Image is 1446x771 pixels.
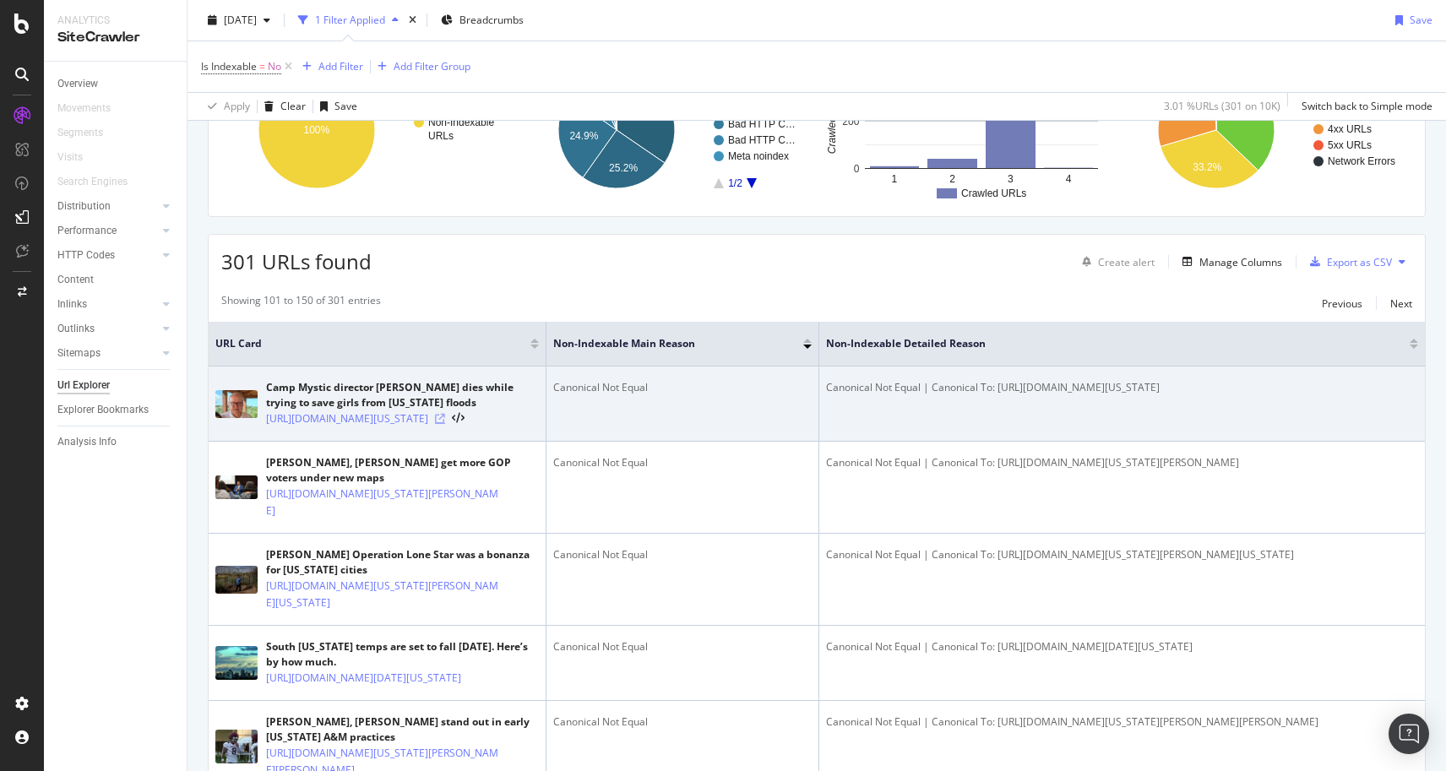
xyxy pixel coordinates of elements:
[201,59,257,73] span: Is Indexable
[428,117,494,128] text: Non-Indexable
[57,198,158,215] a: Distribution
[57,222,158,240] a: Performance
[553,639,812,654] div: Canonical Not Equal
[1232,111,1261,123] text: 37.2%
[1199,255,1282,269] div: Manage Columns
[57,320,95,338] div: Outlinks
[280,99,306,113] div: Clear
[57,222,117,240] div: Performance
[609,162,638,174] text: 25.2%
[57,100,111,117] div: Movements
[266,486,503,519] a: [URL][DOMAIN_NAME][US_STATE][PERSON_NAME]
[57,433,175,451] a: Analysis Info
[821,57,1112,204] svg: A chart.
[1389,714,1429,754] div: Open Intercom Messenger
[313,93,357,120] button: Save
[57,433,117,451] div: Analysis Info
[57,198,111,215] div: Distribution
[221,57,513,204] svg: A chart.
[266,714,539,745] div: [PERSON_NAME], [PERSON_NAME] stand out in early [US_STATE] A&M practices
[57,124,103,142] div: Segments
[1098,255,1155,269] div: Create alert
[268,55,281,79] span: No
[57,377,110,394] div: Url Explorer
[1066,173,1072,185] text: 4
[854,163,860,175] text: 0
[215,475,258,499] img: main image
[1389,7,1432,34] button: Save
[57,247,158,264] a: HTTP Codes
[553,714,812,730] div: Canonical Not Equal
[296,57,363,77] button: Add Filter
[259,59,265,73] span: =
[266,455,539,486] div: [PERSON_NAME], [PERSON_NAME] get more GOP voters under new maps
[224,99,250,113] div: Apply
[553,455,812,470] div: Canonical Not Equal
[1121,57,1412,204] svg: A chart.
[728,134,796,146] text: Bad HTTP C…
[57,271,175,289] a: Content
[221,293,381,313] div: Showing 101 to 150 of 301 entries
[266,410,428,427] a: [URL][DOMAIN_NAME][US_STATE]
[1295,93,1432,120] button: Switch back to Simple mode
[266,639,539,670] div: South [US_STATE] temps are set to fall [DATE]. Here’s by how much.
[394,59,470,73] div: Add Filter Group
[569,130,598,142] text: 24.9%
[57,149,100,166] a: Visits
[434,7,530,34] button: Breadcrumbs
[371,57,470,77] button: Add Filter Group
[57,247,115,264] div: HTTP Codes
[428,130,454,142] text: URLs
[553,336,778,351] span: Non-Indexable Main Reason
[57,345,101,362] div: Sitemaps
[826,639,1418,654] div: Canonical Not Equal | Canonical To: [URL][DOMAIN_NAME][DATE][US_STATE]
[1410,13,1432,27] div: Save
[215,646,258,680] img: main image
[215,730,258,763] img: main image
[215,390,258,418] img: main image
[1327,255,1392,269] div: Export as CSV
[826,455,1418,470] div: Canonical Not Equal | Canonical To: [URL][DOMAIN_NAME][US_STATE][PERSON_NAME]
[826,547,1418,562] div: Canonical Not Equal | Canonical To: [URL][DOMAIN_NAME][US_STATE][PERSON_NAME][US_STATE]
[201,93,250,120] button: Apply
[57,75,175,93] a: Overview
[57,75,98,93] div: Overview
[57,124,120,142] a: Segments
[57,100,128,117] a: Movements
[553,380,812,395] div: Canonical Not Equal
[57,173,128,191] div: Search Engines
[521,57,813,204] div: A chart.
[334,99,357,113] div: Save
[266,578,503,611] a: [URL][DOMAIN_NAME][US_STATE][PERSON_NAME][US_STATE]
[1390,293,1412,313] button: Next
[405,12,420,29] div: times
[57,28,173,47] div: SiteCrawler
[304,124,330,136] text: 100%
[826,89,838,154] text: Crawled URLs
[221,247,372,275] span: 301 URLs found
[315,13,385,27] div: 1 Filter Applied
[1322,296,1362,311] div: Previous
[1303,248,1392,275] button: Export as CSV
[1176,252,1282,272] button: Manage Columns
[1328,139,1372,151] text: 5xx URLs
[57,377,175,394] a: Url Explorer
[728,150,789,162] text: Meta noindex
[842,116,859,128] text: 200
[553,547,812,562] div: Canonical Not Equal
[826,380,1418,395] div: Canonical Not Equal | Canonical To: [URL][DOMAIN_NAME][US_STATE]
[57,149,83,166] div: Visits
[201,7,277,34] button: [DATE]
[57,401,175,419] a: Explorer Bookmarks
[57,320,158,338] a: Outlinks
[728,177,742,189] text: 1/2
[459,13,524,27] span: Breadcrumbs
[224,13,257,27] span: 2025 Aug. 13th
[291,7,405,34] button: 1 Filter Applied
[826,714,1418,730] div: Canonical Not Equal | Canonical To: [URL][DOMAIN_NAME][US_STATE][PERSON_NAME][PERSON_NAME]
[892,173,898,185] text: 1
[266,547,539,578] div: [PERSON_NAME] Operation Lone Star was a bonanza for [US_STATE] cities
